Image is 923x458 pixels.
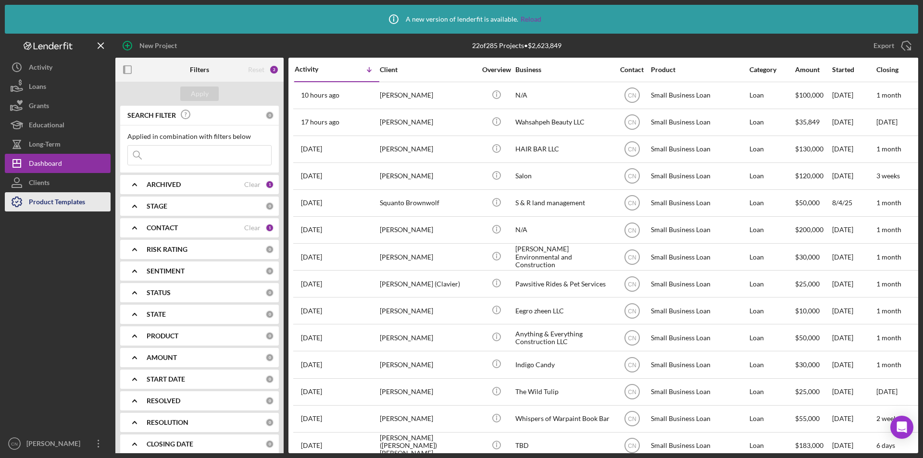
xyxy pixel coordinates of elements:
div: [PERSON_NAME] [380,136,476,162]
div: [DATE] [832,298,875,323]
div: Salon [515,163,611,189]
button: New Project [115,36,187,55]
b: CLOSING DATE [147,440,193,448]
div: Small Business Loan [651,110,747,135]
div: Client [380,66,476,74]
div: [DATE] [832,352,875,377]
div: Business [515,66,611,74]
b: STATUS [147,289,171,297]
div: HAIR BAR LLC [515,136,611,162]
time: 2025-08-12 21:27 [301,118,339,126]
div: [PERSON_NAME] [380,298,476,323]
time: 2025-07-27 17:34 [301,388,322,396]
div: Loan [749,163,794,189]
button: Educational [5,115,111,135]
button: Apply [180,87,219,101]
div: Small Business Loan [651,136,747,162]
text: CN [628,200,636,207]
text: CN [628,308,636,314]
div: Contact [614,66,650,74]
time: 2025-07-24 13:03 [301,415,322,422]
time: 2025-08-04 14:30 [301,199,322,207]
button: Long-Term [5,135,111,154]
b: PRODUCT [147,332,178,340]
text: CN [628,146,636,153]
div: Small Business Loan [651,244,747,270]
div: [PERSON_NAME] [380,217,476,243]
div: Small Business Loan [651,298,747,323]
b: Filters [190,66,209,74]
time: [DATE] [876,118,898,126]
a: Activity [5,58,111,77]
div: Started [832,66,875,74]
div: Loan [749,379,794,405]
div: $200,000 [795,217,831,243]
b: START DATE [147,375,185,383]
div: 8/4/25 [832,190,875,216]
div: $130,000 [795,136,831,162]
div: [PERSON_NAME] [380,83,476,108]
time: 1 month [876,91,901,99]
time: 2025-08-03 05:01 [301,226,322,234]
text: CN [628,443,636,449]
div: Small Business Loan [651,83,747,108]
div: [DATE] [832,136,875,162]
b: SEARCH FILTER [127,111,176,119]
text: CN [628,227,636,234]
time: 2025-08-13 04:10 [301,91,339,99]
div: [DATE] [832,271,875,297]
div: Loan [749,190,794,216]
div: $10,000 [795,298,831,323]
button: Clients [5,173,111,192]
text: CN [628,254,636,260]
div: [DATE] [832,379,875,405]
div: $30,000 [795,352,831,377]
div: Clients [29,173,50,195]
div: Dashboard [29,154,62,175]
div: [PERSON_NAME] [380,244,476,270]
div: 0 [265,245,274,254]
div: Small Business Loan [651,325,747,350]
div: Small Business Loan [651,352,747,377]
div: Product [651,66,747,74]
div: 0 [265,353,274,362]
div: Applied in combination with filters below [127,133,272,140]
time: 2025-07-29 20:10 [301,361,322,369]
div: [PERSON_NAME] Environmental and Construction [515,244,611,270]
div: [DATE] [832,244,875,270]
div: Educational [29,115,64,137]
a: Grants [5,96,111,115]
div: Small Business Loan [651,271,747,297]
div: [DATE] [832,83,875,108]
text: CN [628,362,636,369]
div: Anything & Everything Construction LLC [515,325,611,350]
div: 22 of 285 Projects • $2,623,849 [472,42,561,50]
div: 1 [265,180,274,189]
div: A new version of lenderfit is available. [382,7,541,31]
div: Small Business Loan [651,163,747,189]
time: 2025-08-01 14:07 [301,253,322,261]
button: Product Templates [5,192,111,211]
div: $120,000 [795,163,831,189]
div: [DATE] [832,163,875,189]
text: CN [11,441,18,446]
div: $100,000 [795,83,831,108]
div: $35,849 [795,110,831,135]
div: Loans [29,77,46,99]
text: CN [628,334,636,341]
button: CN[PERSON_NAME] [5,434,111,453]
div: N/A [515,83,611,108]
div: [DATE] [832,217,875,243]
text: CN [628,416,636,422]
div: $50,000 [795,325,831,350]
div: Wahsahpeh Beauty LLC [515,110,611,135]
time: 1 month [876,145,901,153]
time: 2025-07-30 22:45 [301,280,322,288]
div: [DATE] [832,406,875,432]
time: 1 month [876,307,901,315]
div: [PERSON_NAME] [380,325,476,350]
button: Export [864,36,918,55]
div: $50,000 [795,190,831,216]
b: STATE [147,310,166,318]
